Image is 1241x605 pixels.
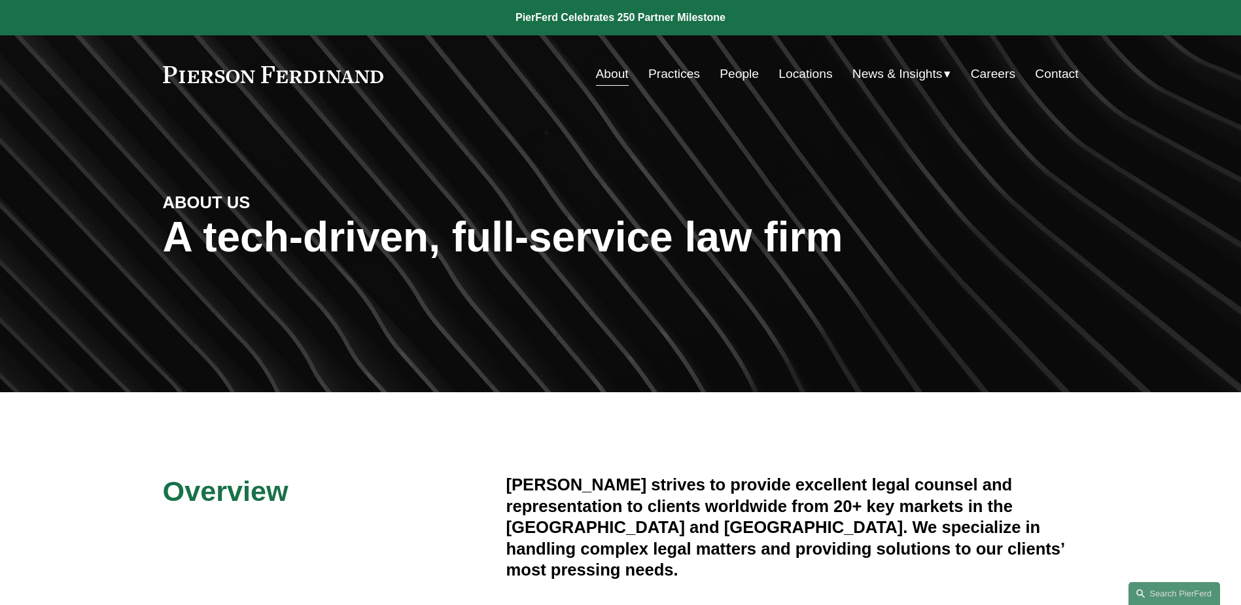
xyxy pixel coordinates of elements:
span: Overview [163,475,288,507]
strong: ABOUT US [163,193,251,211]
a: Locations [778,62,832,86]
a: Search this site [1128,582,1220,605]
h4: [PERSON_NAME] strives to provide excellent legal counsel and representation to clients worldwide ... [506,474,1079,580]
a: Contact [1035,62,1078,86]
a: About [596,62,629,86]
a: People [720,62,759,86]
h1: A tech-driven, full-service law firm [163,213,1079,261]
span: News & Insights [852,63,943,86]
a: folder dropdown [852,62,951,86]
a: Practices [648,62,700,86]
a: Careers [971,62,1015,86]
